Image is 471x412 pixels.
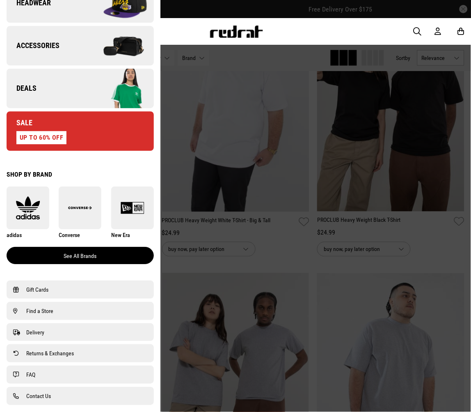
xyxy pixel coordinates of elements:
[13,327,147,337] a: Delivery
[59,232,80,238] span: Converse
[59,186,101,239] a: Converse Converse
[7,118,32,128] span: Sale
[7,111,154,151] a: Sale UP TO 60% OFF
[26,285,48,295] span: Gift Cards
[26,327,44,337] span: Delivery
[13,285,147,295] a: Gift Cards
[13,306,147,316] a: Find a Store
[26,306,53,316] span: Find a Store
[59,196,101,220] img: Converse
[26,391,51,401] span: Contact Us
[13,391,147,401] a: Contact Us
[7,186,49,239] a: adidas adidas
[80,25,153,66] img: Company
[7,232,22,238] span: adidas
[7,196,49,220] img: adidas
[111,186,154,239] a: New Era New Era
[111,196,154,220] img: New Era
[7,170,154,178] div: Shop by Brand
[111,232,130,238] span: New Era
[7,26,154,65] a: Accessories Company
[13,370,147,380] a: FAQ
[13,348,147,358] a: Returns & Exchanges
[26,370,35,380] span: FAQ
[26,348,74,358] span: Returns & Exchanges
[7,83,37,93] span: Deals
[7,69,154,108] a: Deals Company
[80,68,153,109] img: Company
[7,3,31,28] button: Open LiveChat chat widget
[16,131,66,144] div: UP TO 60% OFF
[209,25,263,38] img: Redrat logo
[7,41,59,51] span: Accessories
[7,247,154,264] a: See all brands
